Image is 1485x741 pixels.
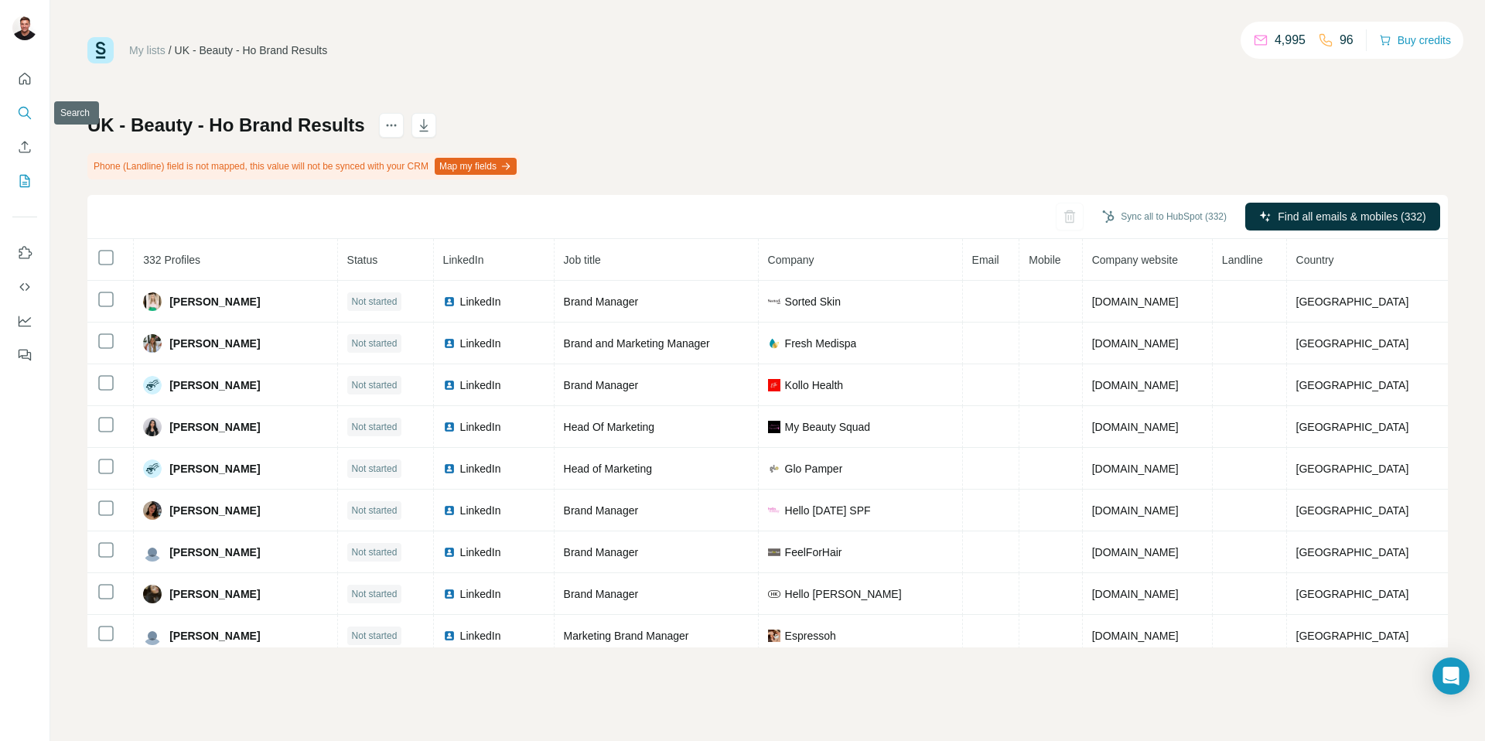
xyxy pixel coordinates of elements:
[12,273,37,301] button: Use Surfe API
[169,419,260,435] span: [PERSON_NAME]
[768,337,780,350] img: company-logo
[443,421,456,433] img: LinkedIn logo
[564,421,655,433] span: Head Of Marketing
[1296,630,1409,642] span: [GEOGRAPHIC_DATA]
[352,420,398,434] span: Not started
[1092,463,1179,475] span: [DOMAIN_NAME]
[129,44,166,56] a: My lists
[143,418,162,436] img: Avatar
[564,504,639,517] span: Brand Manager
[443,546,456,558] img: LinkedIn logo
[1092,337,1179,350] span: [DOMAIN_NAME]
[143,627,162,645] img: Avatar
[169,545,260,560] span: [PERSON_NAME]
[564,295,639,308] span: Brand Manager
[143,254,200,266] span: 332 Profiles
[12,341,37,369] button: Feedback
[169,336,260,351] span: [PERSON_NAME]
[352,629,398,643] span: Not started
[1222,254,1263,266] span: Landline
[460,336,501,351] span: LinkedIn
[1092,254,1178,266] span: Company website
[1296,463,1409,475] span: [GEOGRAPHIC_DATA]
[1340,31,1354,50] p: 96
[352,462,398,476] span: Not started
[768,588,780,600] img: company-logo
[785,294,841,309] span: Sorted Skin
[460,545,501,560] span: LinkedIn
[379,113,404,138] button: actions
[352,545,398,559] span: Not started
[143,585,162,603] img: Avatar
[87,37,114,63] img: Surfe Logo
[1296,337,1409,350] span: [GEOGRAPHIC_DATA]
[169,377,260,393] span: [PERSON_NAME]
[1092,379,1179,391] span: [DOMAIN_NAME]
[443,337,456,350] img: LinkedIn logo
[460,419,501,435] span: LinkedIn
[564,546,639,558] span: Brand Manager
[785,545,842,560] span: FeelForHair
[460,586,501,602] span: LinkedIn
[443,379,456,391] img: LinkedIn logo
[785,336,857,351] span: Fresh Medispa
[460,503,501,518] span: LinkedIn
[175,43,328,58] div: UK - Beauty - Ho Brand Results
[564,588,639,600] span: Brand Manager
[1092,588,1179,600] span: [DOMAIN_NAME]
[785,377,844,393] span: Kollo Health
[564,254,601,266] span: Job title
[169,503,260,518] span: [PERSON_NAME]
[143,543,162,562] img: Avatar
[785,419,871,435] span: My Beauty Squad
[564,379,639,391] span: Brand Manager
[12,307,37,335] button: Dashboard
[564,630,689,642] span: Marketing Brand Manager
[443,463,456,475] img: LinkedIn logo
[768,421,780,433] img: company-logo
[352,378,398,392] span: Not started
[1432,657,1470,695] div: Open Intercom Messenger
[12,65,37,93] button: Quick start
[143,292,162,311] img: Avatar
[435,158,517,175] button: Map my fields
[768,463,780,475] img: company-logo
[1296,254,1334,266] span: Country
[87,113,365,138] h1: UK - Beauty - Ho Brand Results
[1275,31,1306,50] p: 4,995
[1092,630,1179,642] span: [DOMAIN_NAME]
[1296,546,1409,558] span: [GEOGRAPHIC_DATA]
[1296,421,1409,433] span: [GEOGRAPHIC_DATA]
[768,299,780,305] img: company-logo
[443,504,456,517] img: LinkedIn logo
[12,99,37,127] button: Search
[352,336,398,350] span: Not started
[1278,209,1425,224] span: Find all emails & mobiles (332)
[169,43,172,58] li: /
[143,334,162,353] img: Avatar
[460,628,501,644] span: LinkedIn
[785,461,843,476] span: Glo Pamper
[169,461,260,476] span: [PERSON_NAME]
[1296,295,1409,308] span: [GEOGRAPHIC_DATA]
[12,167,37,195] button: My lists
[352,504,398,517] span: Not started
[443,588,456,600] img: LinkedIn logo
[143,501,162,520] img: Avatar
[1296,588,1409,600] span: [GEOGRAPHIC_DATA]
[169,586,260,602] span: [PERSON_NAME]
[1245,203,1440,230] button: Find all emails & mobiles (332)
[87,153,520,179] div: Phone (Landline) field is not mapped, this value will not be synced with your CRM
[443,295,456,308] img: LinkedIn logo
[768,254,814,266] span: Company
[352,295,398,309] span: Not started
[1091,205,1237,228] button: Sync all to HubSpot (332)
[143,376,162,394] img: Avatar
[1029,254,1060,266] span: Mobile
[1296,379,1409,391] span: [GEOGRAPHIC_DATA]
[1092,421,1179,433] span: [DOMAIN_NAME]
[768,379,780,391] img: company-logo
[564,463,652,475] span: Head of Marketing
[785,503,871,518] span: Hello [DATE] SPF
[1092,295,1179,308] span: [DOMAIN_NAME]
